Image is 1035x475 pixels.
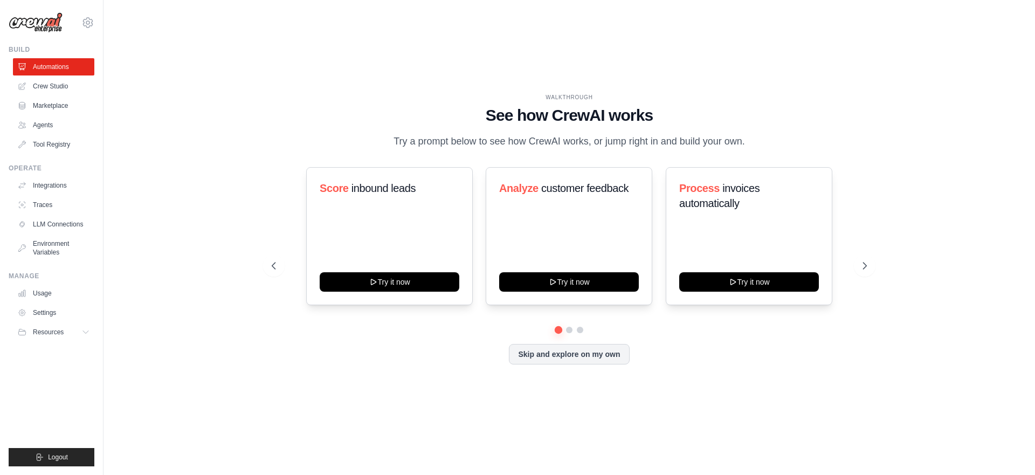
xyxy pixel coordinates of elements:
span: Logout [48,453,68,462]
div: Operate [9,164,94,173]
a: Automations [13,58,94,75]
span: inbound leads [351,182,416,194]
button: Try it now [320,272,459,292]
span: customer feedback [541,182,629,194]
a: LLM Connections [13,216,94,233]
div: Manage [9,272,94,280]
span: Resources [33,328,64,336]
button: Resources [13,323,94,341]
a: Integrations [13,177,94,194]
span: Process [679,182,720,194]
div: WALKTHROUGH [272,93,867,101]
a: Tool Registry [13,136,94,153]
a: Marketplace [13,97,94,114]
a: Settings [13,304,94,321]
a: Crew Studio [13,78,94,95]
div: Build [9,45,94,54]
span: Analyze [499,182,539,194]
a: Environment Variables [13,235,94,261]
iframe: Chat Widget [981,423,1035,475]
button: Logout [9,448,94,466]
span: invoices automatically [679,182,760,209]
span: Score [320,182,349,194]
a: Traces [13,196,94,214]
h1: See how CrewAI works [272,106,867,125]
button: Skip and explore on my own [509,344,629,364]
a: Usage [13,285,94,302]
button: Try it now [679,272,819,292]
button: Try it now [499,272,639,292]
img: Logo [9,12,63,33]
p: Try a prompt below to see how CrewAI works, or jump right in and build your own. [388,134,750,149]
a: Agents [13,116,94,134]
